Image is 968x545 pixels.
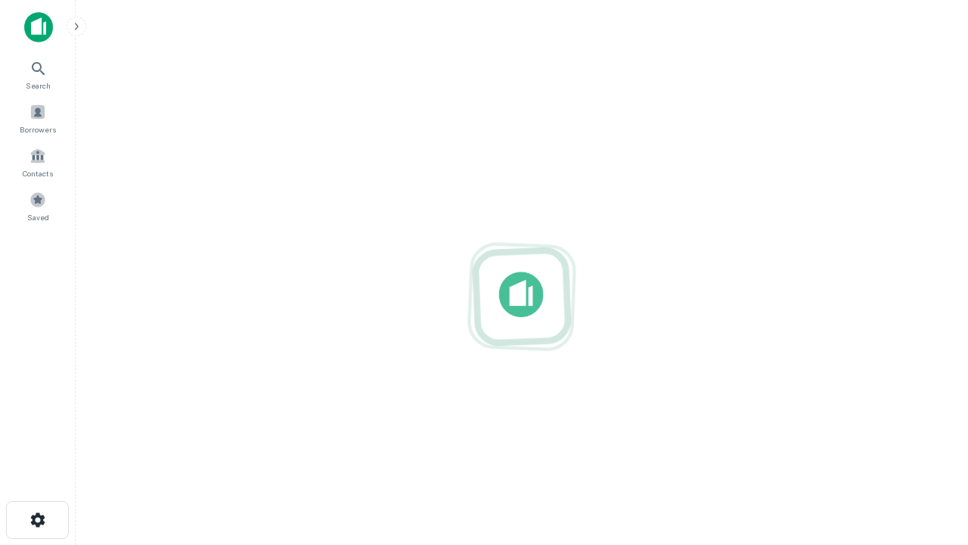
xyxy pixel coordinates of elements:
iframe: Chat Widget [892,424,968,497]
span: Search [26,79,51,92]
img: capitalize-icon.png [24,12,53,42]
a: Search [5,54,71,95]
a: Saved [5,185,71,226]
a: Borrowers [5,98,71,139]
a: Contacts [5,142,71,182]
span: Borrowers [20,123,56,135]
span: Contacts [23,167,53,179]
span: Saved [27,211,49,223]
